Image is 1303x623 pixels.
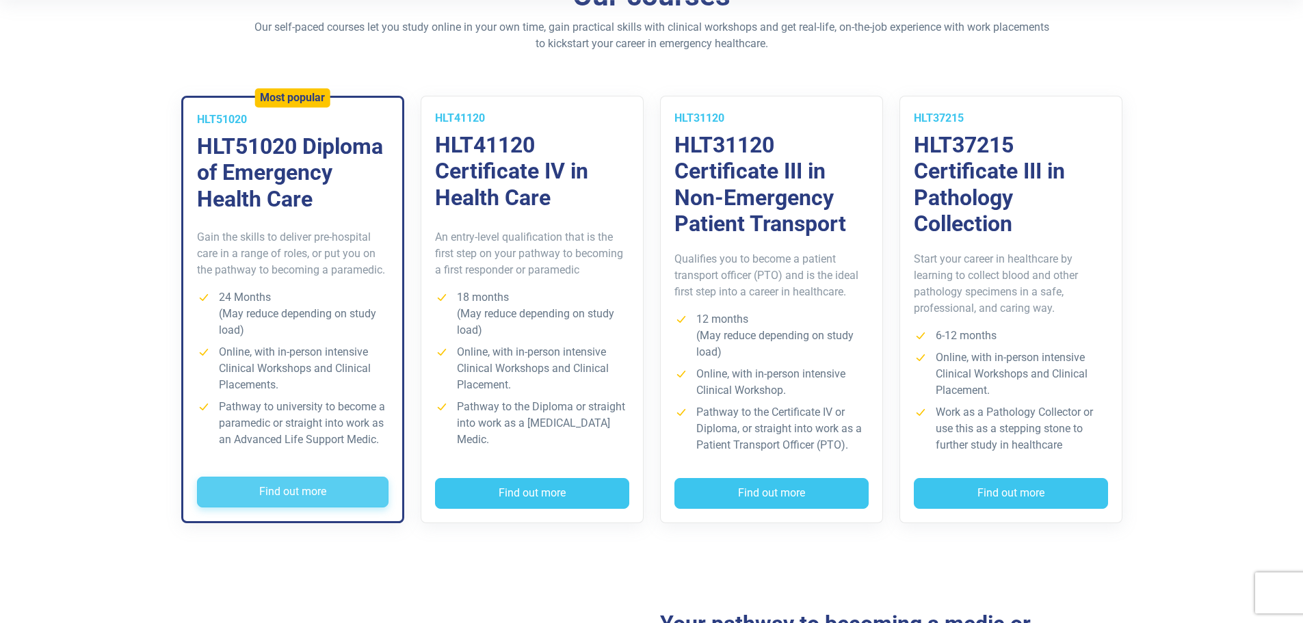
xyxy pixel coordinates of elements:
button: Find out more [197,477,389,508]
h3: HLT31120 Certificate III in Non-Emergency Patient Transport [674,132,869,237]
button: Find out more [914,478,1108,509]
li: Online, with in-person intensive Clinical Workshops and Clinical Placement. [914,349,1108,399]
li: 6-12 months [914,328,1108,344]
span: HLT41120 [435,111,485,124]
button: Find out more [674,478,869,509]
li: 24 Months (May reduce depending on study load) [197,289,389,339]
p: Qualifies you to become a patient transport officer (PTO) and is the ideal first step into a care... [674,251,869,300]
span: HLT37215 [914,111,964,124]
li: Work as a Pathology Collector or use this as a stepping stone to further study in healthcare [914,404,1108,453]
h3: HLT37215 Certificate III in Pathology Collection [914,132,1108,237]
h5: Most popular [260,91,325,104]
li: Online, with in-person intensive Clinical Workshop. [674,366,869,399]
li: 12 months (May reduce depending on study load) [674,311,869,360]
h3: HLT41120 Certificate IV in Health Care [435,132,629,211]
a: Most popular HLT51020 HLT51020 Diploma of Emergency Health Care Gain the skills to deliver pre-ho... [181,96,404,523]
a: HLT31120 HLT31120 Certificate III in Non-Emergency Patient Transport Qualifies you to become a pa... [660,96,883,523]
span: HLT31120 [674,111,724,124]
span: HLT51020 [197,113,247,126]
p: Gain the skills to deliver pre-hospital care in a range of roles, or put you on the pathway to be... [197,229,389,278]
li: Online, with in-person intensive Clinical Workshops and Clinical Placements. [197,344,389,393]
p: Start your career in healthcare by learning to collect blood and other pathology specimens in a s... [914,251,1108,317]
li: Pathway to university to become a paramedic or straight into work as an Advanced Life Support Medic. [197,399,389,448]
button: Find out more [435,478,629,509]
li: Pathway to the Diploma or straight into work as a [MEDICAL_DATA] Medic. [435,399,629,448]
a: HLT37215 HLT37215 Certificate III in Pathology Collection Start your career in healthcare by lear... [899,96,1122,523]
li: 18 months (May reduce depending on study load) [435,289,629,339]
li: Pathway to the Certificate IV or Diploma, or straight into work as a Patient Transport Officer (P... [674,404,869,453]
p: Our self-paced courses let you study online in your own time, gain practical skills with clinical... [252,19,1052,52]
a: HLT41120 HLT41120 Certificate IV in Health Care An entry-level qualification that is the first st... [421,96,644,523]
p: An entry-level qualification that is the first step on your pathway to becoming a first responder... [435,229,629,278]
h3: HLT51020 Diploma of Emergency Health Care [197,133,389,212]
li: Online, with in-person intensive Clinical Workshops and Clinical Placement. [435,344,629,393]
